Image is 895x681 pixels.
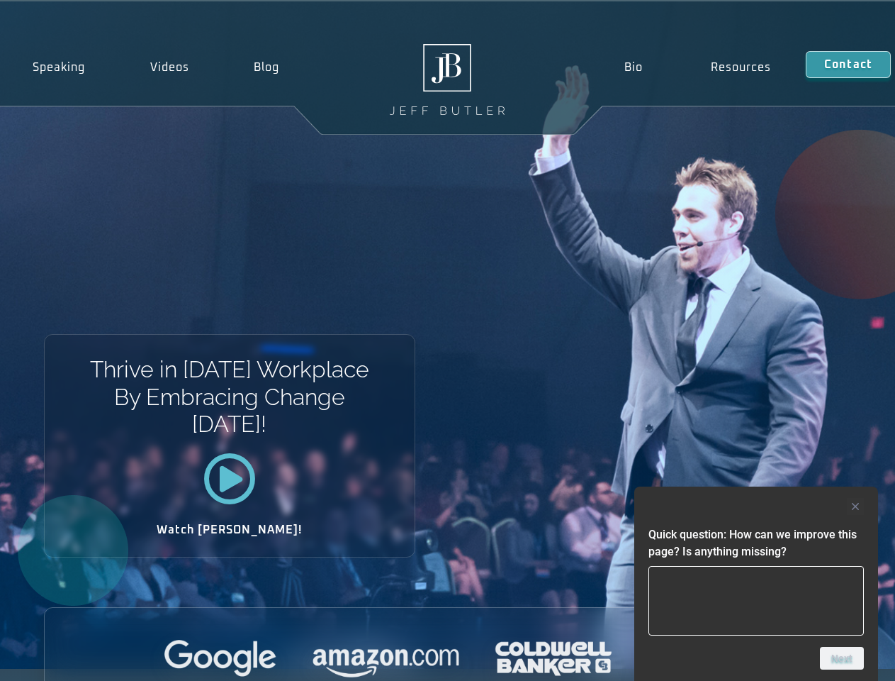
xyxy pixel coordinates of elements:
[648,566,864,636] textarea: Quick question: How can we improve this page? Is anything missing?
[847,498,864,515] button: Hide survey
[118,51,222,84] a: Videos
[648,498,864,670] div: Quick question: How can we improve this page? Is anything missing?
[221,51,312,84] a: Blog
[820,647,864,670] button: Next question
[806,51,891,78] a: Contact
[648,526,864,560] h2: Quick question: How can we improve this page? Is anything missing?
[89,356,370,438] h1: Thrive in [DATE] Workplace By Embracing Change [DATE]!
[590,51,677,84] a: Bio
[677,51,806,84] a: Resources
[824,59,872,70] span: Contact
[94,524,365,536] h2: Watch [PERSON_NAME]!
[590,51,805,84] nav: Menu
